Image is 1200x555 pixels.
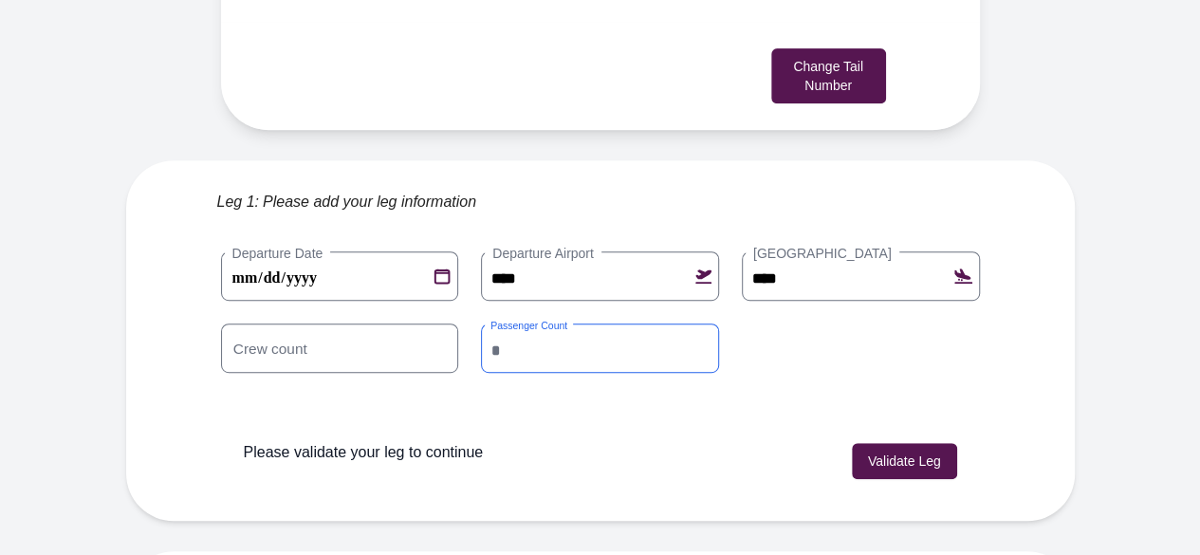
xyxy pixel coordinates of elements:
[225,338,315,359] label: Crew count
[485,318,573,332] label: Passenger Count
[771,48,886,103] button: Change Tail Number
[746,244,899,263] label: [GEOGRAPHIC_DATA]
[217,191,259,213] span: Leg 1:
[225,244,331,263] label: Departure Date
[852,443,957,479] button: Validate Leg
[263,191,476,213] span: Please add your leg information
[244,441,484,464] p: Please validate your leg to continue
[485,244,601,263] label: Departure Airport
